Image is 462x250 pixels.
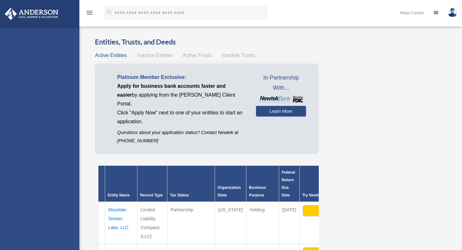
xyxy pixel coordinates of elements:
[215,166,246,202] th: Organization State
[117,129,246,144] p: Questions about your application status? Contact Newtek at [PHONE_NUMBER]
[448,8,457,17] img: User Pic
[137,166,167,202] th: Record Type
[303,205,365,216] button: Apply Now
[215,202,246,244] td: [US_STATE]
[259,96,303,102] img: NewtekBankLogoSM.png
[137,202,167,244] td: Limited Liability Company (LLC)
[302,191,365,199] div: Try Newtek Bank
[246,166,279,202] th: Business Purpose
[105,166,137,202] th: Entity Name
[167,202,215,244] td: Partnership
[222,53,255,58] span: Inactive Trusts
[183,53,212,58] span: Active Trusts
[86,9,93,16] i: menu
[256,73,306,93] span: In Partnership With...
[86,11,93,16] a: menu
[117,73,246,82] p: Platinum Member Exclusive:
[117,82,246,108] p: by applying from the [PERSON_NAME] Client Portal.
[95,53,127,58] span: Active Entities
[106,9,113,16] i: search
[167,166,215,202] th: Tax Status
[3,8,60,20] img: Anderson Advisors Platinum Portal
[279,202,299,244] td: [DATE]
[137,53,173,58] span: Inactive Entities
[279,166,299,202] th: Federal Return Due Date
[117,83,225,98] span: Apply for business bank accounts faster and easier
[95,37,319,47] h3: Entities, Trusts, and Deeds
[105,202,137,244] td: Mountain Stream Lake, LLC
[246,202,279,244] td: Holding
[256,106,306,117] a: Learn More
[117,108,246,126] p: Click "Apply Now" next to one of your entities to start an application.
